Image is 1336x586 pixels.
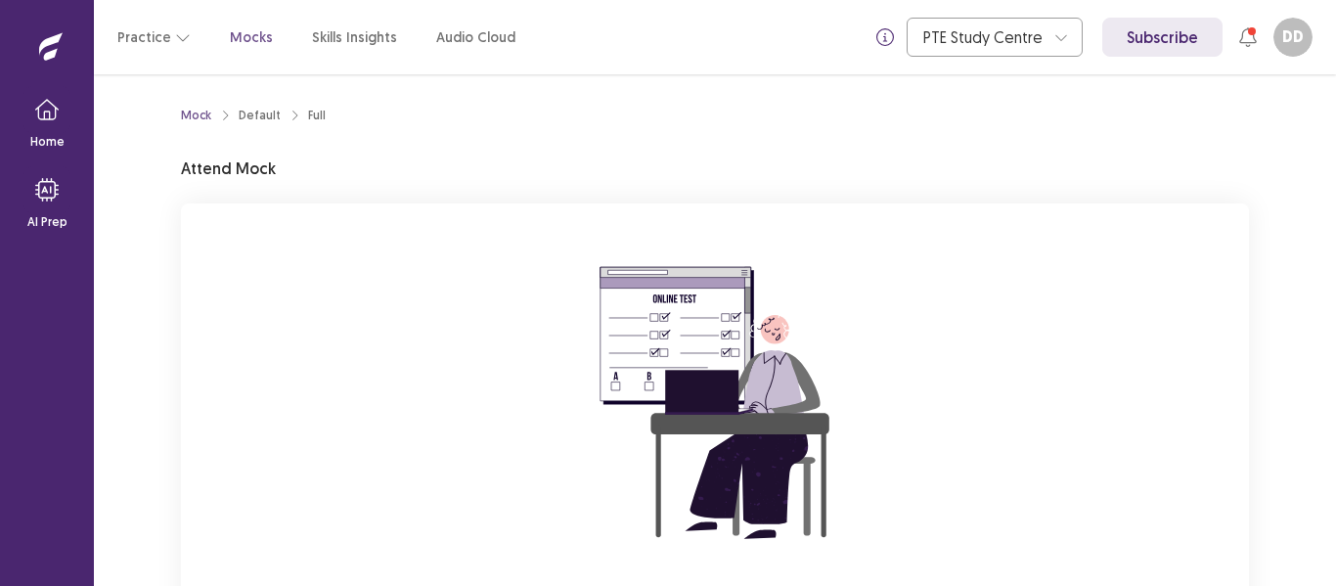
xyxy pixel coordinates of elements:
[230,27,273,48] a: Mocks
[239,107,281,124] div: Default
[1102,18,1223,57] a: Subscribe
[181,157,276,180] p: Attend Mock
[30,133,65,151] p: Home
[27,213,67,231] p: AI Prep
[436,27,515,48] a: Audio Cloud
[1273,18,1313,57] button: DD
[923,19,1045,56] div: PTE Study Centre
[539,227,891,579] img: attend-mock
[312,27,397,48] a: Skills Insights
[868,20,903,55] button: info
[117,20,191,55] button: Practice
[181,107,326,124] nav: breadcrumb
[308,107,326,124] div: Full
[181,107,211,124] a: Mock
